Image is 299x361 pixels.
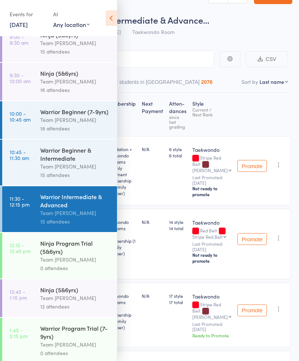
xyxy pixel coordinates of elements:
[10,289,27,300] time: 12:45 - 1:15 pm
[40,302,111,311] div: 12 attendees
[192,234,223,239] div: Stripe Red Belt
[132,28,175,35] span: Taekwondo Room
[192,107,231,117] div: Current / Next Rank
[246,51,288,67] button: CSV
[40,146,111,162] div: Warrior Beginner & Intermediate
[10,20,28,28] a: [DATE]
[40,209,111,217] div: Team [PERSON_NAME]
[10,149,29,161] time: 10:45 - 11:30 am
[2,186,117,232] a: 11:30 -12:15 pmWarrior Intermediate & AdvancedTeam [PERSON_NAME]15 attendees
[2,140,117,185] a: 10:45 -11:30 amWarrior Beginner & IntermediateTeam [PERSON_NAME]15 attendees
[192,302,231,319] div: Stripe Red Belt
[106,219,136,256] div: Taekwondo Programs Term Membership (1 x family member)
[169,293,186,299] span: 17 style
[10,327,28,339] time: 1:45 - 2:15 pm
[192,146,231,153] div: Taekwondo
[10,242,31,254] time: 12:15 - 12:45 pm
[40,116,111,124] div: Team [PERSON_NAME]
[192,219,231,226] div: Taekwondo
[237,304,267,316] button: Promote
[10,34,28,45] time: 9:00 - 9:30 am
[10,8,46,20] div: Events for
[53,20,90,28] div: Any location
[40,124,111,133] div: 18 attendees
[40,286,111,294] div: Ninja (5&6yrs)
[2,24,117,62] a: 9:00 -9:30 amNinja (5&6yrs)Team [PERSON_NAME]15 attendees
[2,63,117,101] a: 9:30 -10:00 amNinja (5&6yrs)Team [PERSON_NAME]16 attendees
[192,321,231,332] small: Last Promoted: [DATE]
[192,155,231,173] div: Stripe Red Belt
[192,314,228,319] div: [PERSON_NAME]
[40,349,111,357] div: 0 attendees
[192,252,231,264] div: Not ready to promote
[40,108,111,116] div: Warrior Beginner (7-9yrs)
[40,217,111,226] div: 15 attendees
[169,219,186,225] span: 14 style
[169,115,186,129] div: since last grading
[189,96,234,133] div: Style
[40,47,111,56] div: 15 attendees
[10,195,30,207] time: 11:30 - 12:15 pm
[169,225,186,231] span: 14 total
[103,96,139,133] div: Membership
[106,146,136,196] div: Foundation + Taekwondo Programs Monthly Instalment Membership (2 x family member)
[260,78,284,85] div: Last name
[53,8,90,20] div: At
[40,162,111,171] div: Team [PERSON_NAME]
[40,239,111,255] div: Ninja Program Trial (5&6yrs)
[241,78,258,85] label: Sort by
[142,219,163,225] div: N/A
[192,332,231,338] div: Ready to Promote
[10,72,31,84] time: 9:30 - 10:00 am
[40,264,111,272] div: 0 attendees
[40,324,111,340] div: Warrior Program Trial (7-9yrs)
[40,69,111,77] div: Ninja (5&6yrs)
[106,293,136,330] div: Taekwondo Programs Term Membership (2 x family member)
[192,241,231,252] small: Last Promoted: [DATE]
[169,152,186,159] span: 6 total
[40,77,111,86] div: Team [PERSON_NAME]
[192,185,231,197] div: Not ready to promote
[169,299,186,305] span: 17 total
[105,75,212,92] button: Other students in [GEOGRAPHIC_DATA]2076
[40,171,111,179] div: 15 attendees
[166,96,189,133] div: Atten­dances
[169,146,186,152] span: 6 style
[142,146,163,152] div: N/A
[10,110,31,122] time: 10:00 - 10:45 am
[40,39,111,47] div: Team [PERSON_NAME]
[73,14,209,26] span: Warrior Intermediate & Advance…
[40,255,111,264] div: Team [PERSON_NAME]
[237,160,267,172] button: Promote
[2,279,117,317] a: 12:45 -1:15 pmNinja (5&6yrs)Team [PERSON_NAME]12 attendees
[40,86,111,94] div: 16 attendees
[237,233,267,245] button: Promote
[40,193,111,209] div: Warrior Intermediate & Advanced
[142,293,163,299] div: N/A
[201,79,213,85] div: 2076
[139,96,166,133] div: Next Payment
[40,340,111,349] div: Team [PERSON_NAME]
[2,101,117,139] a: 10:00 -10:45 amWarrior Beginner (7-9yrs)Team [PERSON_NAME]18 attendees
[192,293,231,300] div: Taekwondo
[192,175,231,185] small: Last Promoted: [DATE]
[40,294,111,302] div: Team [PERSON_NAME]
[192,228,231,239] div: Red Belt
[2,233,117,279] a: 12:15 -12:45 pmNinja Program Trial (5&6yrs)Team [PERSON_NAME]0 attendees
[192,168,228,173] div: [PERSON_NAME]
